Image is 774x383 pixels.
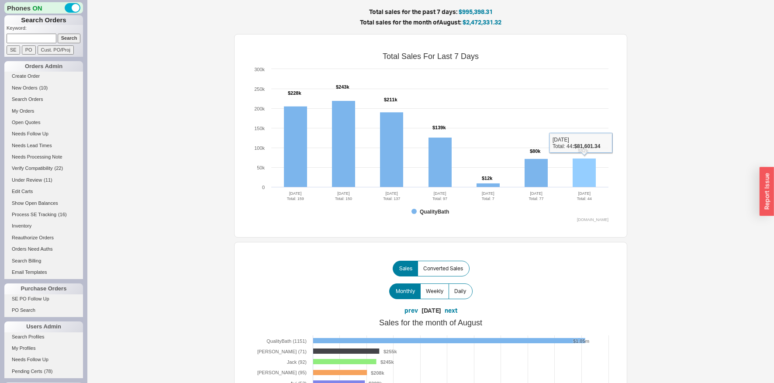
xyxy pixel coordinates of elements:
tspan: $211k [384,97,397,102]
span: Daily [454,288,466,295]
tspan: $139k [432,125,446,130]
span: Process SE Tracking [12,212,56,217]
tspan: QualityBath (1151) [266,338,307,344]
tspan: Total: 159 [287,197,304,201]
tspan: [DATE] [289,191,301,196]
span: Converted Sales [423,265,463,272]
a: Inventory [4,221,83,231]
tspan: [DATE] [386,191,398,196]
a: Email Templates [4,268,83,277]
a: Orders Need Auths [4,245,83,254]
tspan: $245k [380,359,394,365]
input: SE [7,45,20,55]
tspan: Total Sales For Last 7 Days [383,52,479,61]
span: Verify Compatibility [12,166,53,171]
h1: Search Orders [4,15,83,25]
tspan: [DATE] [337,191,349,196]
tspan: [DATE] [482,191,494,196]
a: My Profiles [4,344,83,353]
a: Needs Processing Note [4,152,83,162]
tspan: [DATE] [530,191,542,196]
span: Needs Processing Note [12,154,62,159]
a: Search Orders [4,95,83,104]
p: Keyword: [7,25,83,34]
text: 250k [254,86,265,92]
div: Users Admin [4,321,83,332]
div: Orders Admin [4,61,83,72]
tspan: [PERSON_NAME] (95) [257,370,307,375]
a: Under Review(11) [4,176,83,185]
tspan: $1.05m [573,338,590,344]
tspan: $12k [482,176,493,181]
span: ( 11 ) [44,177,52,183]
text: 0 [262,185,265,190]
a: Create Order [4,72,83,81]
tspan: [DATE] [578,191,591,196]
text: 150k [254,126,265,131]
tspan: $228k [288,90,301,96]
tspan: $243k [336,84,349,90]
tspan: Total: 97 [432,197,447,201]
tspan: $208k [371,370,384,376]
a: Pending Certs(78) [4,367,83,376]
span: Pending Certs [12,369,42,374]
h5: Total sales for the past 7 days: [155,9,706,15]
span: ( 10 ) [39,85,48,90]
input: PO [22,45,36,55]
span: $2,472,331.32 [463,18,501,26]
input: Cust. PO/Proj [38,45,74,55]
span: ( 78 ) [44,369,53,374]
a: Reauthorize Orders [4,233,83,242]
tspan: Total: 150 [335,197,352,201]
span: ( 22 ) [55,166,63,171]
span: Needs Follow Up [12,131,48,136]
tspan: Jack (92) [287,359,307,365]
tspan: Total: 77 [529,197,544,201]
span: $995,398.31 [459,8,493,15]
text: [DOMAIN_NAME] [577,217,608,222]
a: SE PO Follow Up [4,294,83,304]
button: prev [404,306,418,315]
text: 300k [254,67,265,72]
span: Weekly [426,288,443,295]
a: New Orders(10) [4,83,83,93]
div: Phones [4,2,83,14]
a: Edit Carts [4,187,83,196]
tspan: Sales for the month of August [379,318,482,327]
a: Process SE Tracking(16) [4,210,83,219]
div: Purchase Orders [4,283,83,294]
text: 50k [257,165,265,170]
a: Search Billing [4,256,83,266]
tspan: Total: 7 [482,197,494,201]
a: Verify Compatibility(22) [4,164,83,173]
h5: Total sales for the month of August : [155,19,706,25]
div: [DATE] [422,306,441,315]
span: Under Review [12,177,42,183]
tspan: $82k [578,148,589,153]
tspan: $255k [384,349,397,354]
input: Search [58,34,81,43]
tspan: $80k [530,148,541,154]
span: ON [32,3,42,13]
a: Needs Lead Times [4,141,83,150]
a: Open Quotes [4,118,83,127]
span: Monthly [396,288,415,295]
tspan: [PERSON_NAME] (71) [257,349,307,354]
span: ( 16 ) [58,212,67,217]
a: Needs Follow Up [4,355,83,364]
span: Needs Follow Up [12,357,48,362]
text: 100k [254,145,265,151]
tspan: [DATE] [434,191,446,196]
span: New Orders [12,85,38,90]
tspan: Total: 137 [383,197,400,201]
a: My Orders [4,107,83,116]
a: Search Profiles [4,332,83,342]
a: Needs Follow Up [4,129,83,138]
span: Sales [399,265,412,272]
tspan: Total: 44 [577,197,592,201]
a: Show Open Balances [4,199,83,208]
button: next [445,306,457,315]
text: 200k [254,106,265,111]
a: PO Search [4,306,83,315]
tspan: QualityBath [420,209,449,215]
